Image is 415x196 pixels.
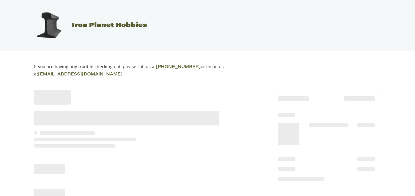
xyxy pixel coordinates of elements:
p: If you are having any trouble checking out, please call us at or email us at [34,63,243,78]
a: [EMAIL_ADDRESS][DOMAIN_NAME] [38,72,122,77]
a: Iron Planet Hobbies [27,22,147,29]
span: Iron Planet Hobbies [72,22,147,29]
img: Iron Planet Hobbies [33,10,64,41]
a: [PHONE_NUMBER] [156,65,201,69]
